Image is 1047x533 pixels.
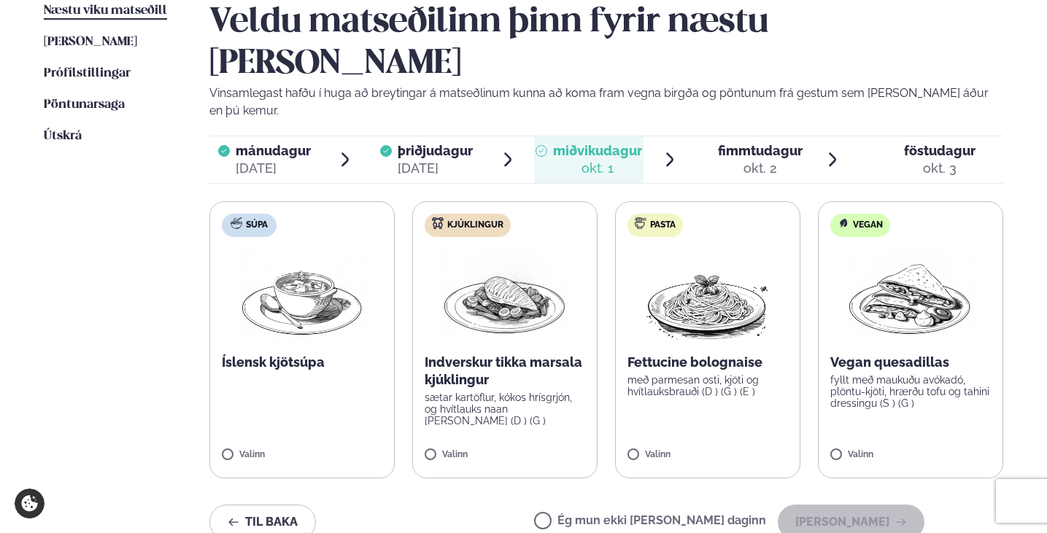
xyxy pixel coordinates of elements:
img: Spagetti.png [644,249,772,342]
span: mánudagur [236,143,311,158]
img: soup.svg [231,217,242,229]
span: Kjúklingur [447,219,503,231]
a: Næstu viku matseðill [44,2,167,20]
div: [DATE] [398,160,473,177]
div: okt. 1 [553,160,642,177]
p: fyllt með maukuðu avókadó, plöntu-kjöti, hrærðu tofu og tahini dressingu (S ) (G ) [830,374,991,409]
span: þriðjudagur [398,143,473,158]
span: fimmtudagur [718,143,803,158]
div: okt. 2 [718,160,803,177]
span: Pasta [650,219,676,231]
p: Íslensk kjötsúpa [222,354,382,371]
span: Pöntunarsaga [44,98,125,111]
span: [PERSON_NAME] [44,36,137,48]
p: Vegan quesadillas [830,354,991,371]
span: Prófílstillingar [44,67,131,79]
img: Quesadilla.png [846,249,975,342]
p: Vinsamlegast hafðu í huga að breytingar á matseðlinum kunna að koma fram vegna birgða og pöntunum... [209,85,1004,120]
img: Vegan.svg [838,217,849,229]
img: chicken.svg [432,217,444,229]
span: Næstu viku matseðill [44,4,167,17]
img: pasta.svg [635,217,646,229]
span: föstudagur [904,143,975,158]
div: okt. 3 [904,160,975,177]
a: Pöntunarsaga [44,96,125,114]
a: Prófílstillingar [44,65,131,82]
a: Útskrá [44,128,82,145]
span: Vegan [853,219,883,231]
a: Cookie settings [15,489,45,518]
p: Fettucine bolognaise [627,354,788,371]
span: Útskrá [44,130,82,142]
img: Chicken-breast.png [441,249,569,342]
div: [DATE] [236,160,311,177]
span: Súpa [246,219,268,231]
p: Indverskur tikka marsala kjúklingur [425,354,585,389]
h2: Veldu matseðilinn þinn fyrir næstu [PERSON_NAME] [209,2,1004,84]
a: [PERSON_NAME] [44,34,137,51]
span: miðvikudagur [553,143,642,158]
p: sætar kartöflur, kókos hrísgrjón, og hvítlauks naan [PERSON_NAME] (D ) (G ) [425,392,585,427]
p: með parmesan osti, kjöti og hvítlauksbrauði (D ) (G ) (E ) [627,374,788,397]
img: Soup.png [238,249,366,342]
